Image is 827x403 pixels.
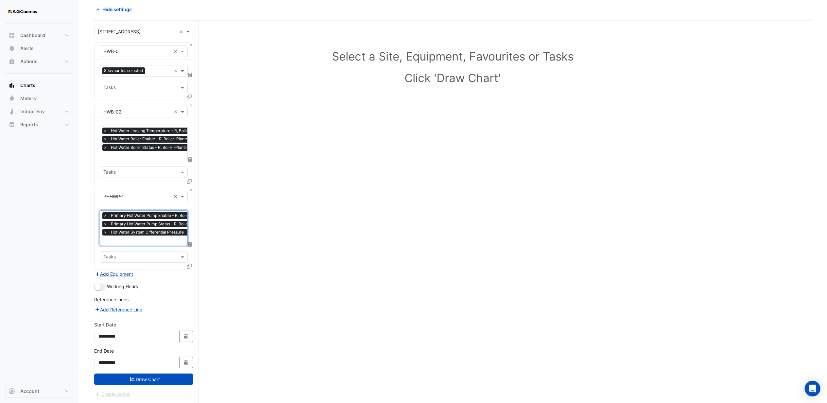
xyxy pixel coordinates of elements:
[174,48,179,55] span: Clear
[5,29,73,42] button: Dashboard
[187,94,192,99] span: Clone Favourites and Tasks from this Equipment to other Equipment
[102,84,116,92] div: Tasks
[102,67,145,74] span: 8 favourites selected
[94,347,114,354] label: End Date
[805,381,820,396] div: Open Intercom Messenger
[9,45,15,52] app-icon: Alerts
[102,253,116,262] div: Tasks
[20,58,38,65] span: Actions
[183,334,189,339] fa-icon: Select Date
[109,71,797,85] h1: Click 'Draw Chart'
[9,121,15,128] app-icon: Reports
[187,72,193,78] span: Choose Function
[20,388,39,394] span: Account
[94,374,193,385] button: Draw Chart
[109,49,797,63] h1: Select a Site, Equipment, Favourites or Tasks
[102,144,108,151] span: ×
[189,43,193,47] button: Close
[109,221,212,227] span: Primary Hot Water Pump Status - R, Boiler-Plantroom
[102,136,108,142] span: ×
[94,296,129,303] label: Reference Lines
[94,306,143,313] button: Add Reference Line
[187,157,193,162] span: Choose Function
[102,212,108,219] span: ×
[5,118,73,131] button: Reports
[94,270,134,278] button: Add Equipment
[174,193,179,200] span: Clear
[5,105,73,118] button: Indoor Env
[179,28,185,35] span: Clear
[20,32,45,39] span: Dashboard
[187,241,193,247] span: Choose Function
[9,32,15,39] app-icon: Dashboard
[9,108,15,115] app-icon: Indoor Env
[20,95,36,102] span: Meters
[189,188,193,192] button: Close
[9,82,15,89] app-icon: Charts
[109,136,197,142] span: Hot Water Boiler Enable - R, Boiler-Plantroom
[189,103,193,108] button: Close
[109,128,213,134] span: Hot Water Leaving Temperature - R, Boiler-Plantroom
[109,144,196,151] span: Hot Water Boiler Status - R, Boiler-Plantroom
[94,4,136,15] button: Hide settings
[20,121,38,128] span: Reports
[5,385,73,398] button: Account
[20,82,35,89] span: Charts
[94,391,131,396] app-escalated-ticket-create-button: Please draw the charts first
[187,263,192,269] span: Clone Favourites and Tasks from this Equipment to other Equipment
[94,321,116,328] label: Start Date
[102,6,132,13] span: Hide settings
[5,92,73,105] button: Meters
[174,67,179,74] span: Clear
[174,108,179,115] span: Clear
[107,284,138,289] span: Working Hours
[5,79,73,92] button: Charts
[102,229,108,236] span: ×
[109,212,213,219] span: Primary Hot Water Pump Enable - R, Boiler-Plantroom
[109,229,226,236] span: Hot Water System Differential Pressure - R, Boiler-Plantroom
[8,5,37,18] img: Company Logo
[5,42,73,55] button: Alerts
[102,221,108,227] span: ×
[20,108,45,115] span: Indoor Env
[183,360,189,365] fa-icon: Select Date
[102,168,116,177] div: Tasks
[9,58,15,65] app-icon: Actions
[20,45,34,52] span: Alerts
[9,95,15,102] app-icon: Meters
[187,179,192,184] span: Clone Favourites and Tasks from this Equipment to other Equipment
[5,55,73,68] button: Actions
[102,128,108,134] span: ×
